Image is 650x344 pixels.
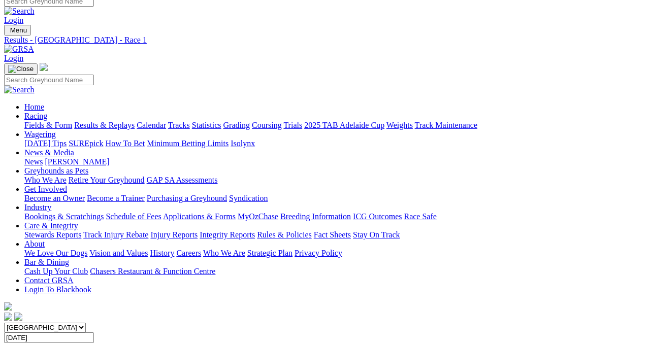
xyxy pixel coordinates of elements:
[24,121,72,129] a: Fields & Form
[24,102,44,111] a: Home
[4,85,35,94] img: Search
[89,249,148,257] a: Vision and Values
[314,230,351,239] a: Fact Sheets
[4,75,94,85] input: Search
[8,65,34,73] img: Close
[168,121,190,129] a: Tracks
[280,212,351,221] a: Breeding Information
[69,139,103,148] a: SUREpick
[4,313,12,321] img: facebook.svg
[24,176,646,185] div: Greyhounds as Pets
[404,212,436,221] a: Race Safe
[4,63,38,75] button: Toggle navigation
[238,212,278,221] a: MyOzChase
[24,267,646,276] div: Bar & Dining
[24,157,43,166] a: News
[176,249,201,257] a: Careers
[24,221,78,230] a: Care & Integrity
[247,249,292,257] a: Strategic Plan
[90,267,215,276] a: Chasers Restaurant & Function Centre
[24,267,88,276] a: Cash Up Your Club
[4,302,12,311] img: logo-grsa-white.png
[150,230,198,239] a: Injury Reports
[24,176,67,184] a: Who We Are
[147,139,229,148] a: Minimum Betting Limits
[74,121,135,129] a: Results & Replays
[83,230,148,239] a: Track Injury Rebate
[69,176,145,184] a: Retire Your Greyhound
[4,7,35,16] img: Search
[137,121,166,129] a: Calendar
[14,313,22,321] img: twitter.svg
[229,194,268,202] a: Syndication
[4,332,94,343] input: Select date
[10,26,27,34] span: Menu
[40,63,48,71] img: logo-grsa-white.png
[4,45,34,54] img: GRSA
[24,139,67,148] a: [DATE] Tips
[24,258,69,266] a: Bar & Dining
[24,139,646,148] div: Wagering
[24,194,85,202] a: Become an Owner
[163,212,236,221] a: Applications & Forms
[24,166,88,175] a: Greyhounds as Pets
[106,212,161,221] a: Schedule of Fees
[24,185,67,193] a: Get Involved
[24,212,104,221] a: Bookings & Scratchings
[203,249,245,257] a: Who We Are
[4,25,31,36] button: Toggle navigation
[24,212,646,221] div: Industry
[415,121,477,129] a: Track Maintenance
[353,230,400,239] a: Stay On Track
[24,157,646,166] div: News & Media
[304,121,384,129] a: 2025 TAB Adelaide Cup
[283,121,302,129] a: Trials
[4,36,646,45] a: Results - [GEOGRAPHIC_DATA] - Race 1
[295,249,342,257] a: Privacy Policy
[24,230,646,239] div: Care & Integrity
[231,139,255,148] a: Isolynx
[200,230,255,239] a: Integrity Reports
[24,194,646,203] div: Get Involved
[24,112,47,120] a: Racing
[147,194,227,202] a: Purchasing a Greyhound
[24,276,73,285] a: Contact GRSA
[386,121,413,129] a: Weights
[24,249,87,257] a: We Love Our Dogs
[4,54,23,62] a: Login
[24,130,56,139] a: Wagering
[257,230,312,239] a: Rules & Policies
[106,139,145,148] a: How To Bet
[24,239,45,248] a: About
[24,203,51,212] a: Industry
[252,121,282,129] a: Coursing
[24,249,646,258] div: About
[4,16,23,24] a: Login
[87,194,145,202] a: Become a Trainer
[24,121,646,130] div: Racing
[192,121,221,129] a: Statistics
[150,249,174,257] a: History
[223,121,250,129] a: Grading
[45,157,109,166] a: [PERSON_NAME]
[24,285,91,294] a: Login To Blackbook
[353,212,402,221] a: ICG Outcomes
[24,148,74,157] a: News & Media
[147,176,218,184] a: GAP SA Assessments
[24,230,81,239] a: Stewards Reports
